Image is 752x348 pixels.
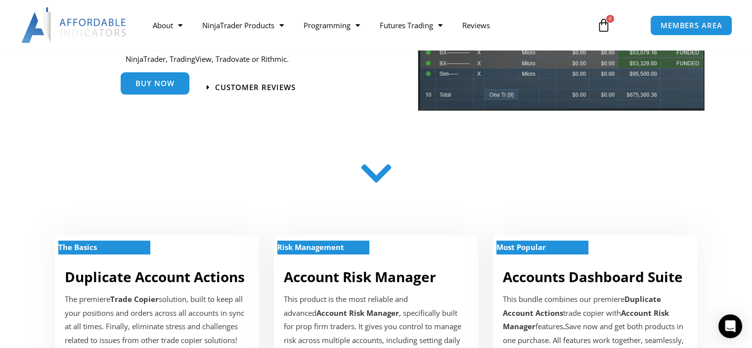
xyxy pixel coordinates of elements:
[143,14,192,37] a: About
[661,22,722,29] span: MEMBERS AREA
[215,84,296,91] span: Customer Reviews
[503,294,661,318] b: Duplicate Account Actions
[65,267,245,286] a: Duplicate Account Actions
[277,242,344,252] strong: Risk Management
[121,72,189,95] a: Buy Now
[284,267,436,286] a: Account Risk Manager
[207,84,296,91] a: Customer Reviews
[563,321,565,331] b: .
[582,11,625,40] a: 0
[718,314,742,338] div: Open Intercom Messenger
[370,14,452,37] a: Futures Trading
[58,242,97,252] strong: The Basics
[135,80,175,87] span: Buy Now
[110,294,159,304] strong: Trade Copier
[496,242,546,252] strong: Most Popular
[606,15,614,23] span: 0
[452,14,500,37] a: Reviews
[650,15,733,36] a: MEMBERS AREA
[294,14,370,37] a: Programming
[503,267,683,286] a: Accounts Dashboard Suite
[21,7,128,43] img: LogoAI | Affordable Indicators – NinjaTrader
[192,14,294,37] a: NinjaTrader Products
[65,293,249,348] p: The premiere solution, built to keep all your positions and orders across all accounts in sync at...
[143,14,587,37] nav: Menu
[316,308,399,318] strong: Account Risk Manager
